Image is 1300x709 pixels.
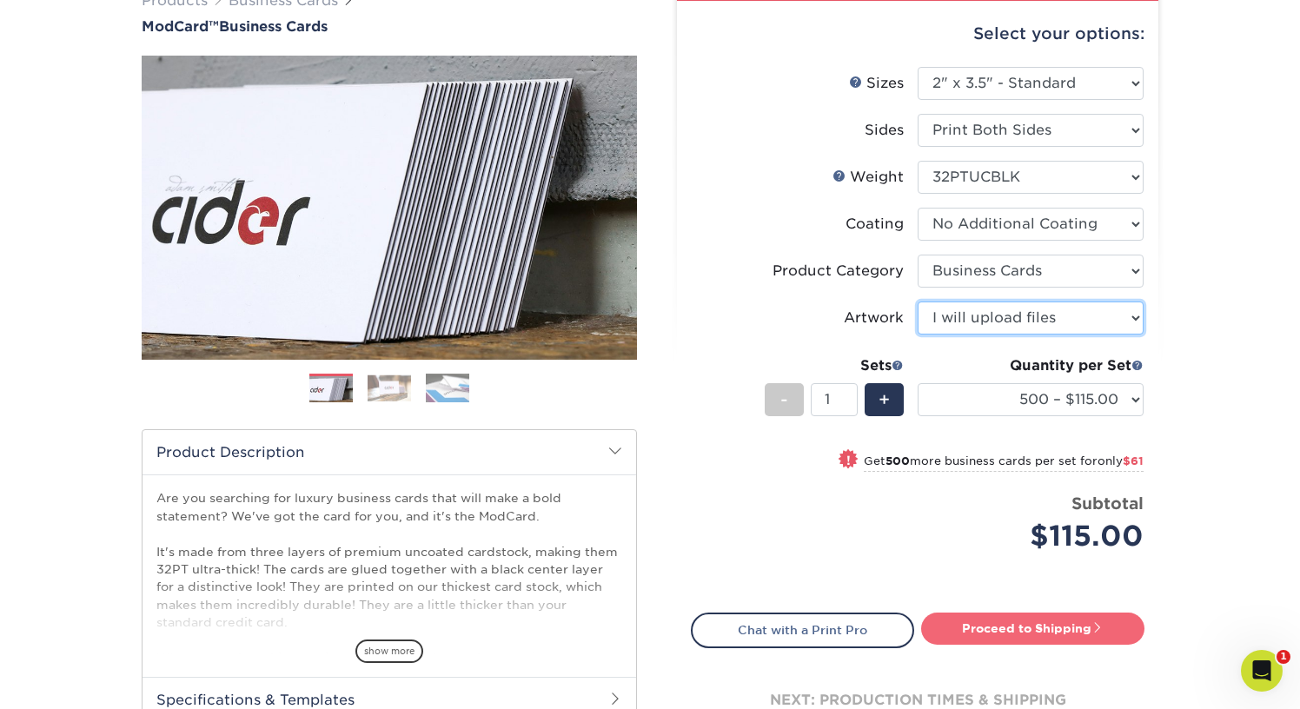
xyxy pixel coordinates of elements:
div: Sides [865,120,904,141]
span: 1 [1277,650,1290,664]
img: Business Cards 02 [368,374,411,401]
div: Sizes [849,73,904,94]
small: Get more business cards per set for [864,454,1144,472]
div: Coating [846,214,904,235]
span: show more [355,639,423,663]
a: Chat with a Print Pro [691,613,914,647]
div: Artwork [844,308,904,328]
span: + [879,387,890,413]
iframe: Intercom live chat [1241,650,1283,692]
div: Product Category [773,261,904,282]
span: only [1098,454,1144,467]
strong: Subtotal [1071,494,1144,513]
img: Business Cards 01 [309,368,353,411]
div: Weight [832,167,904,188]
span: ! [846,451,851,469]
div: Quantity per Set [918,355,1144,376]
h1: Business Cards [142,18,637,35]
div: Sets [765,355,904,376]
div: Select your options: [691,1,1144,67]
a: ModCard™Business Cards [142,18,637,35]
span: ModCard™ [142,18,219,35]
strong: 500 [885,454,910,467]
span: - [780,387,788,413]
h2: Product Description [143,430,636,474]
div: $115.00 [931,515,1144,557]
span: $61 [1123,454,1144,467]
a: Proceed to Shipping [921,613,1144,644]
img: Business Cards 03 [426,373,469,403]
